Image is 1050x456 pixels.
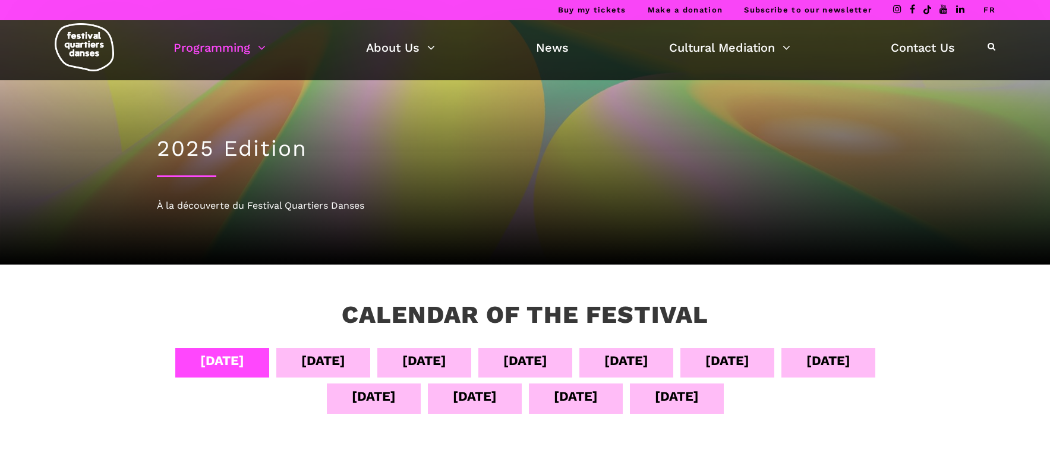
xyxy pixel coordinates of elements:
[983,5,995,14] a: FR
[503,350,547,371] div: [DATE]
[806,350,850,371] div: [DATE]
[744,5,872,14] a: Subscribe to our newsletter
[705,350,749,371] div: [DATE]
[55,23,114,71] img: logo-fqd-med
[157,136,894,162] h1: 2025 Edition
[200,350,244,371] div: [DATE]
[402,350,446,371] div: [DATE]
[604,350,648,371] div: [DATE]
[891,37,955,58] a: Contact Us
[157,198,894,213] div: À la découverte du Festival Quartiers Danses
[366,37,435,58] a: About Us
[558,5,626,14] a: Buy my tickets
[453,386,497,407] div: [DATE]
[352,386,396,407] div: [DATE]
[174,37,266,58] a: Programming
[648,5,723,14] a: Make a donation
[536,37,569,58] a: News
[301,350,345,371] div: [DATE]
[554,386,598,407] div: [DATE]
[342,300,708,330] h3: Calendar of the Festival
[669,37,790,58] a: Cultural Mediation
[655,386,699,407] div: [DATE]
